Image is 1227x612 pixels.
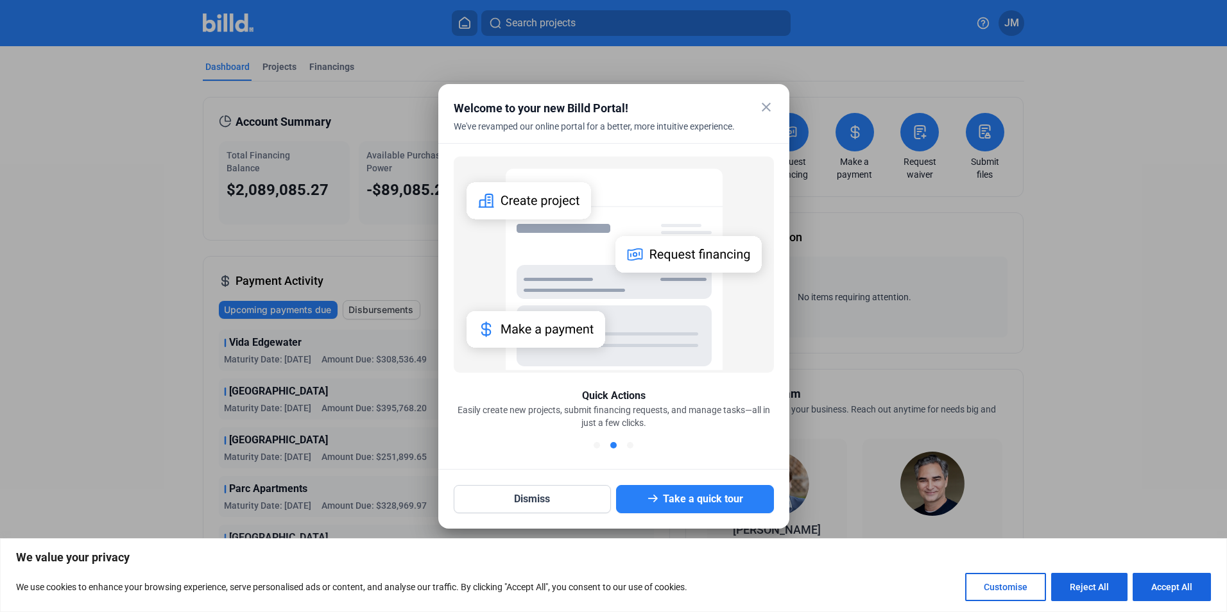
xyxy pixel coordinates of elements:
[16,550,1211,565] p: We value your privacy
[616,485,774,513] button: Take a quick tour
[582,388,646,404] div: Quick Actions
[965,573,1046,601] button: Customise
[454,485,612,513] button: Dismiss
[1051,573,1128,601] button: Reject All
[1133,573,1211,601] button: Accept All
[454,99,742,117] div: Welcome to your new Billd Portal!
[759,99,774,115] mat-icon: close
[454,120,742,148] div: We've revamped our online portal for a better, more intuitive experience.
[454,404,774,429] div: Easily create new projects, submit financing requests, and manage tasks—all in just a few clicks.
[16,579,687,595] p: We use cookies to enhance your browsing experience, serve personalised ads or content, and analys...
